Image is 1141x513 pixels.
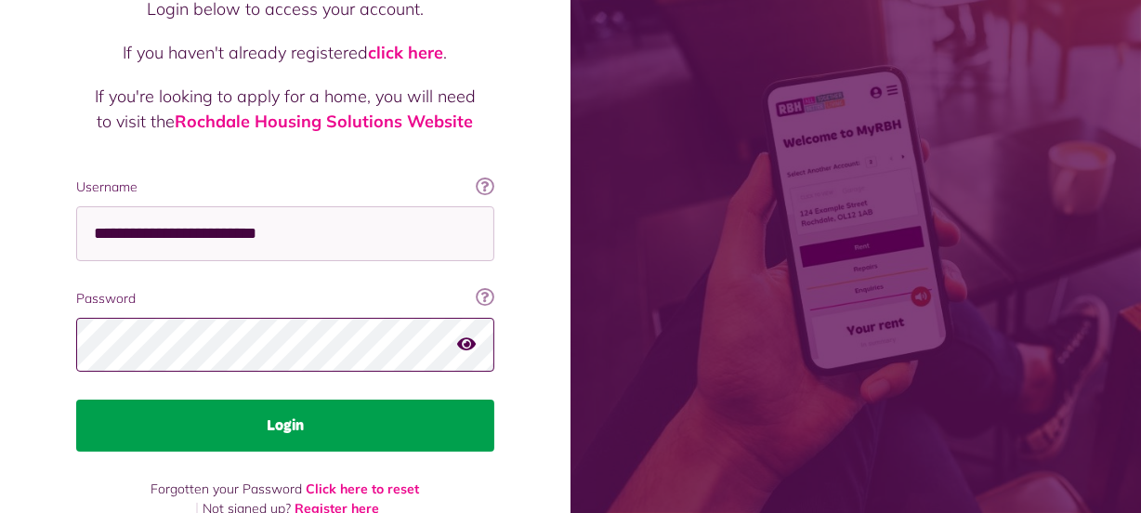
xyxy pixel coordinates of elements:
a: Click here to reset [307,480,420,497]
p: If you're looking to apply for a home, you will need to visit the [95,84,476,134]
p: If you haven't already registered . [95,40,476,65]
a: click here [369,42,444,63]
span: Forgotten your Password [151,480,303,497]
label: Password [76,289,494,309]
button: Login [76,400,494,452]
label: Username [76,178,494,197]
a: Rochdale Housing Solutions Website [176,111,474,132]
